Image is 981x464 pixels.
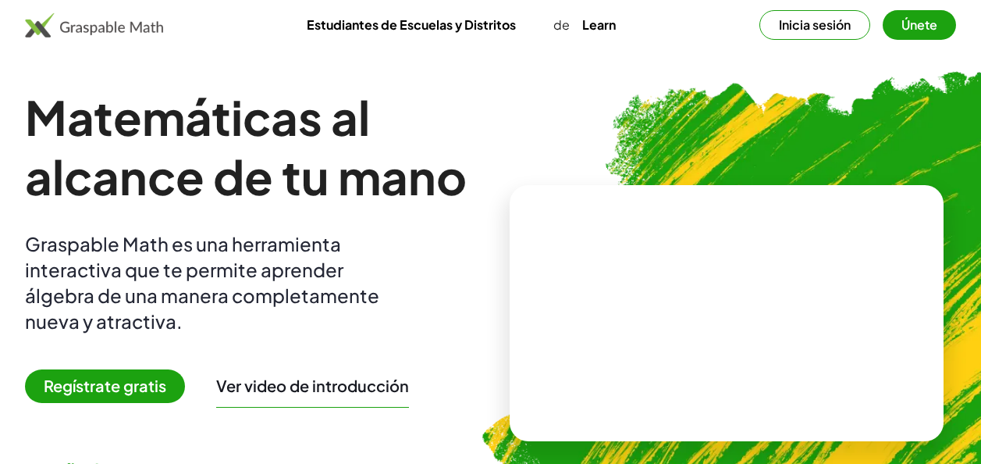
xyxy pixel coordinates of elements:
[25,87,485,206] h1: Matemáticas al alcance de tu mano
[759,10,870,40] button: Inicia sesión
[294,16,628,34] div: de
[216,376,409,396] button: Ver video de introducción
[883,10,956,40] button: Únete
[25,231,400,334] div: Graspable Math es una herramienta interactiva que te permite aprender álgebra de una manera compl...
[610,255,844,372] video: What is this? This is dynamic math notation. Dynamic math notation plays a central role in how Gr...
[25,369,185,403] span: Regístrate gratis
[570,10,628,39] a: Learn
[294,10,528,39] a: Estudiantes de Escuelas y Distritos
